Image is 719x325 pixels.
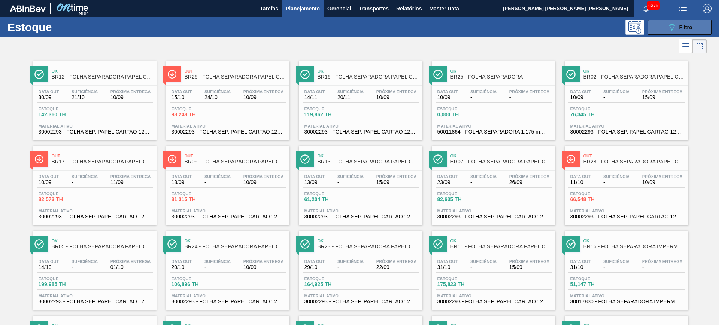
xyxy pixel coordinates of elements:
[304,197,357,202] span: 61,204 TH
[648,20,712,35] button: Filtro
[293,55,426,140] a: ÍconeOkBR16 - FOLHA SEPARADORA PAPEL CARTÃOData out14/11Suficiência20/11Próxima Entrega10/09Estoq...
[642,180,683,185] span: 10/09
[570,129,683,135] span: 30002293 - FOLHA SEP. PAPEL CARTAO 1200x1000M 350g
[304,95,325,100] span: 14/11
[470,180,497,185] span: -
[10,5,46,12] img: TNhmsLtSVTkK8tSr43FrP2fwEKptu5GPRR3wAAAABJRU5ErkJggg==
[110,264,151,270] span: 01/10
[286,4,320,13] span: Planejamento
[509,95,550,100] span: -
[72,180,98,185] span: -
[603,174,629,179] span: Suficiência
[185,244,286,249] span: BR24 - FOLHA SEPARADORA PAPEL CARTÃO
[304,282,357,287] span: 164,925 TH
[172,197,224,202] span: 81,315 TH
[52,244,153,249] span: BR05 - FOLHA SEPARADORA PAPEL CARTÃO
[376,95,417,100] span: 10/09
[337,89,364,94] span: Suficiência
[437,276,490,281] span: Estoque
[304,180,325,185] span: 13/09
[437,191,490,196] span: Estoque
[603,95,629,100] span: -
[52,159,153,165] span: BR17 - FOLHA SEPARADORA PAPEL CARTÃO
[437,89,458,94] span: Data out
[172,107,224,111] span: Estoque
[426,225,559,310] a: ÍconeOkBR11 - FOLHA SEPARADORA PAPEL CARTÃOData out31/10Suficiência-Próxima Entrega15/09Estoque17...
[583,239,685,243] span: Ok
[34,239,44,249] img: Ícone
[570,95,591,100] span: 10/09
[304,209,417,213] span: Material ativo
[72,264,98,270] span: -
[167,154,177,164] img: Ícone
[642,264,683,270] span: -
[509,89,550,94] span: Próxima Entrega
[603,264,629,270] span: -
[318,74,419,80] span: BR16 - FOLHA SEPARADORA PAPEL CARTÃO
[172,276,224,281] span: Estoque
[160,55,293,140] a: ÍconeOutBR26 - FOLHA SEPARADORA PAPEL CARTÃOData out15/10Suficiência24/10Próxima Entrega10/09Esto...
[300,70,310,79] img: Ícone
[204,180,231,185] span: -
[426,55,559,140] a: ÍconeOkBR25 - FOLHA SEPARADORAData out10/09Suficiência-Próxima Entrega-Estoque0,000 THMaterial at...
[583,244,685,249] span: BR16 - FOLHA SEPARADORA IMPERMEAVEL
[39,264,59,270] span: 14/10
[39,209,151,213] span: Material ativo
[566,239,576,249] img: Ícone
[692,39,707,53] div: Visão em Cards
[570,180,591,185] span: 11/10
[39,294,151,298] span: Material ativo
[647,1,660,10] span: 6375
[39,124,151,128] span: Material ativo
[172,214,284,220] span: 30002293 - FOLHA SEP. PAPEL CARTAO 1200x1000M 350g
[570,259,591,264] span: Data out
[634,3,658,14] button: Notificações
[172,259,192,264] span: Data out
[39,191,91,196] span: Estoque
[52,239,153,243] span: Ok
[570,191,623,196] span: Estoque
[433,154,443,164] img: Ícone
[583,69,685,73] span: Ok
[433,239,443,249] img: Ícone
[39,112,91,117] span: 142,360 TH
[450,74,552,80] span: BR25 - FOLHA SEPARADORA
[172,264,192,270] span: 20/10
[437,129,550,135] span: 50011864 - FOLHA SEPARADORA 1.175 mm x 980 mm
[570,209,683,213] span: Material ativo
[304,276,357,281] span: Estoque
[160,225,293,310] a: ÍconeOkBR24 - FOLHA SEPARADORA PAPEL CARTÃOData out20/10Suficiência-Próxima Entrega10/09Estoque10...
[450,154,552,158] span: Ok
[509,264,550,270] span: 15/09
[300,239,310,249] img: Ícone
[570,107,623,111] span: Estoque
[172,191,224,196] span: Estoque
[304,259,325,264] span: Data out
[583,74,685,80] span: BR02 - FOLHA SEPARADORA PAPEL CARTÃO
[318,69,419,73] span: Ok
[570,124,683,128] span: Material ativo
[39,89,59,94] span: Data out
[204,174,231,179] span: Suficiência
[167,70,177,79] img: Ícone
[260,4,278,13] span: Tarefas
[437,259,458,264] span: Data out
[437,180,458,185] span: 23/09
[304,124,417,128] span: Material ativo
[172,129,284,135] span: 30002293 - FOLHA SEP. PAPEL CARTAO 1200x1000M 350g
[293,140,426,225] a: ÍconeOkBR13 - FOLHA SEPARADORA PAPEL CARTÃOData out13/09Suficiência-Próxima Entrega15/09Estoque61...
[583,154,685,158] span: Out
[703,4,712,13] img: Logout
[172,124,284,128] span: Material ativo
[304,174,325,179] span: Data out
[642,95,683,100] span: 15/09
[172,180,192,185] span: 13/09
[437,282,490,287] span: 175,823 TH
[304,107,357,111] span: Estoque
[679,4,688,13] img: userActions
[243,259,284,264] span: Próxima Entrega
[450,159,552,165] span: BR07 - FOLHA SEPARADORA PAPEL CARTÃO
[625,20,644,35] div: Pogramando: nenhum usuário selecionado
[172,112,224,117] span: 98,248 TH
[204,95,231,100] span: 24/10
